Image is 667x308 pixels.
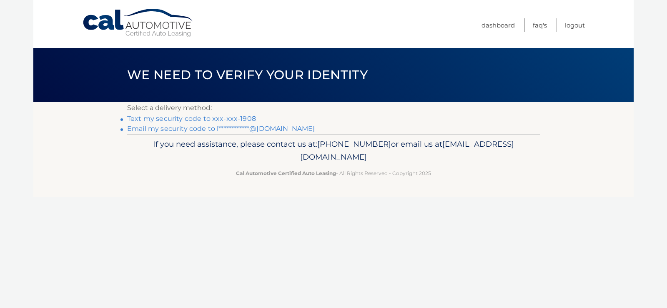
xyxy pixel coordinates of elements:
[533,18,547,32] a: FAQ's
[127,115,256,123] a: Text my security code to xxx-xxx-1908
[133,138,534,164] p: If you need assistance, please contact us at: or email us at
[481,18,515,32] a: Dashboard
[82,8,195,38] a: Cal Automotive
[565,18,585,32] a: Logout
[317,139,391,149] span: [PHONE_NUMBER]
[236,170,336,176] strong: Cal Automotive Certified Auto Leasing
[127,67,368,83] span: We need to verify your identity
[127,102,540,114] p: Select a delivery method:
[133,169,534,178] p: - All Rights Reserved - Copyright 2025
